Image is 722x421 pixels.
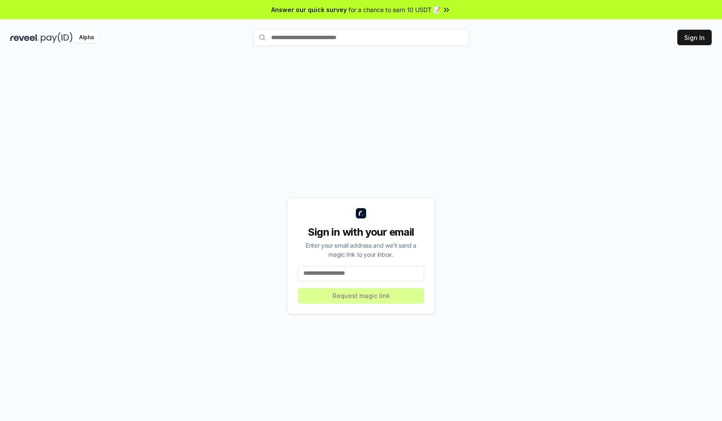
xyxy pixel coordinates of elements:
[41,32,73,43] img: pay_id
[10,32,39,43] img: reveel_dark
[298,225,424,239] div: Sign in with your email
[356,208,366,218] img: logo_small
[677,30,712,45] button: Sign In
[349,5,441,14] span: for a chance to earn 10 USDT 📝
[74,32,98,43] div: Alpha
[298,241,424,259] div: Enter your email address and we’ll send a magic link to your inbox.
[271,5,347,14] span: Answer our quick survey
